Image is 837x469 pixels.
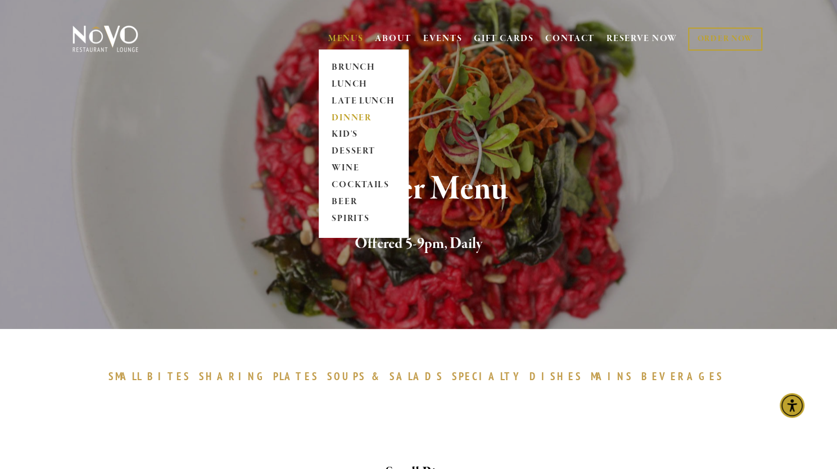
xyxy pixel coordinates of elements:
[328,76,399,93] a: LUNCH
[327,369,449,383] a: SOUPS&SALADS
[328,33,364,44] a: MENUS
[328,177,399,194] a: COCKTAILS
[545,28,595,49] a: CONTACT
[147,369,191,383] span: BITES
[375,33,411,44] a: ABOUT
[607,28,677,49] a: RESERVE NOW
[452,369,588,383] a: SPECIALTYDISHES
[372,369,384,383] span: &
[780,393,804,418] div: Accessibility Menu
[641,369,723,383] span: BEVERAGES
[327,369,366,383] span: SOUPS
[452,369,524,383] span: SPECIALTY
[328,93,399,110] a: LATE LUNCH
[328,211,399,228] a: SPIRITS
[91,232,746,256] h2: Offered 5-9pm, Daily
[199,369,268,383] span: SHARING
[474,28,533,49] a: GIFT CARDS
[328,143,399,160] a: DESSERT
[688,28,762,51] a: ORDER NOW
[328,194,399,211] a: BEER
[423,33,462,44] a: EVENTS
[70,25,141,53] img: Novo Restaurant &amp; Lounge
[328,59,399,76] a: BRUNCH
[273,369,319,383] span: PLATES
[390,369,444,383] span: SALADS
[529,369,582,383] span: DISHES
[108,369,142,383] span: SMALL
[328,160,399,177] a: WINE
[641,369,729,383] a: BEVERAGES
[199,369,324,383] a: SHARINGPLATES
[591,369,639,383] a: MAINS
[591,369,633,383] span: MAINS
[108,369,197,383] a: SMALLBITES
[328,110,399,127] a: DINNER
[328,127,399,143] a: KID'S
[91,171,746,208] h1: Dinner Menu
